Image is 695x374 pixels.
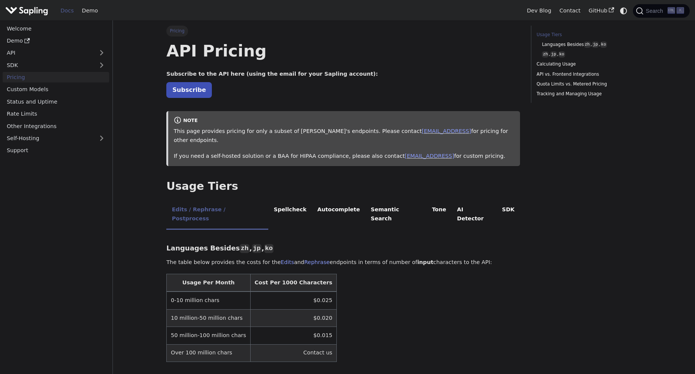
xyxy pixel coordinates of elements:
img: Sapling.ai [5,5,48,16]
li: Semantic Search [365,200,427,230]
p: If you need a self-hosted solution or a BAA for HIPAA compliance, please also contact for custom ... [174,152,515,161]
a: Languages Besideszh,jp,ko [542,41,636,48]
button: Search (Ctrl+K) [633,4,689,18]
strong: Subscribe to the API here (using the email for your Sapling account): [166,71,378,77]
td: $0.025 [250,292,336,309]
a: Edits [281,259,294,265]
a: Other Integrations [3,121,109,131]
kbd: K [677,7,684,14]
button: Expand sidebar category 'API' [94,47,109,58]
strong: input [417,259,433,265]
a: [EMAIL_ADDRESS] [405,153,454,159]
a: Support [3,145,109,156]
code: ko [600,41,607,48]
a: Tracking and Managing Usage [537,90,639,98]
a: Quota Limits vs. Metered Pricing [537,81,639,88]
td: 10 million-50 million chars [167,309,250,327]
code: zh [240,244,249,253]
li: SDK [497,200,520,230]
a: Subscribe [166,82,212,98]
code: zh [584,41,591,48]
a: Status and Uptime [3,96,109,107]
code: ko [558,51,565,58]
code: ko [264,244,274,253]
li: Edits / Rephrase / Postprocess [166,200,268,230]
li: Spellcheck [268,200,312,230]
h1: API Pricing [166,41,520,61]
th: Usage Per Month [167,274,250,292]
a: Welcome [3,23,109,34]
a: [EMAIL_ADDRESS] [422,128,471,134]
div: note [174,116,515,125]
a: Usage Tiers [537,31,639,38]
a: API [3,47,94,58]
code: jp [252,244,262,253]
li: AI Detector [452,200,497,230]
button: Expand sidebar category 'SDK' [94,60,109,70]
nav: Breadcrumbs [166,26,520,36]
a: Docs [56,5,78,17]
h3: Languages Besides , , [166,244,520,253]
a: Contact [555,5,585,17]
a: Rate Limits [3,108,109,119]
td: 50 million-100 million chars [167,327,250,344]
p: This page provides pricing for only a subset of [PERSON_NAME]'s endpoints. Please contact for pri... [174,127,515,145]
a: Dev Blog [523,5,555,17]
p: The table below provides the costs for the and endpoints in terms of number of characters to the ... [166,258,520,267]
a: Calculating Usage [537,61,639,68]
span: Pricing [166,26,188,36]
a: Sapling.ai [5,5,51,16]
button: Switch between dark and light mode (currently system mode) [618,5,629,16]
th: Cost Per 1000 Characters [250,274,336,292]
a: Demo [78,5,102,17]
td: Over 100 million chars [167,344,250,362]
td: 0-10 million chars [167,292,250,309]
a: Demo [3,35,109,46]
a: Pricing [3,72,109,83]
td: Contact us [250,344,336,362]
td: $0.020 [250,309,336,327]
code: zh [542,51,549,58]
span: Search [643,8,668,14]
code: jp [550,51,557,58]
a: Custom Models [3,84,109,95]
li: Tone [427,200,452,230]
li: Autocomplete [312,200,365,230]
code: jp [592,41,599,48]
a: SDK [3,60,94,70]
a: zh,jp,ko [542,51,636,58]
a: Rephrase [304,259,330,265]
a: Self-Hosting [3,133,109,144]
td: $0.015 [250,327,336,344]
a: API vs. Frontend Integrations [537,71,639,78]
a: GitHub [584,5,618,17]
h2: Usage Tiers [166,180,520,193]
